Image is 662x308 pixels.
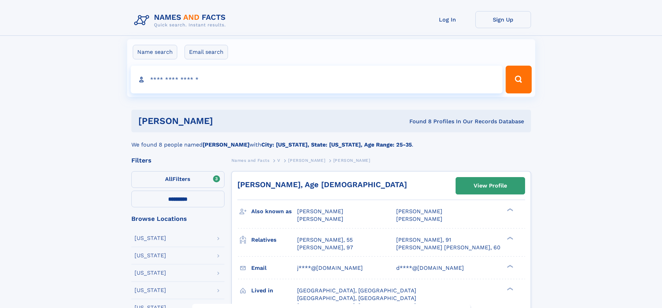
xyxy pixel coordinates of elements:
[131,171,224,188] label: Filters
[134,270,166,276] div: [US_STATE]
[475,11,531,28] a: Sign Up
[288,156,325,165] a: [PERSON_NAME]
[297,236,353,244] a: [PERSON_NAME], 55
[333,158,370,163] span: [PERSON_NAME]
[506,66,531,93] button: Search Button
[131,216,224,222] div: Browse Locations
[251,234,297,246] h3: Relatives
[297,216,343,222] span: [PERSON_NAME]
[277,156,280,165] a: V
[420,11,475,28] a: Log In
[297,287,416,294] span: [GEOGRAPHIC_DATA], [GEOGRAPHIC_DATA]
[311,118,524,125] div: Found 8 Profiles In Our Records Database
[396,208,442,215] span: [PERSON_NAME]
[505,236,514,240] div: ❯
[505,264,514,268] div: ❯
[231,156,270,165] a: Names and Facts
[396,244,500,251] a: [PERSON_NAME] [PERSON_NAME], 60
[134,235,166,241] div: [US_STATE]
[131,11,231,30] img: Logo Names and Facts
[138,117,311,125] h1: [PERSON_NAME]
[396,216,442,222] span: [PERSON_NAME]
[165,176,172,182] span: All
[261,141,412,148] b: City: [US_STATE], State: [US_STATE], Age Range: 25-35
[134,288,166,293] div: [US_STATE]
[251,206,297,217] h3: Also known as
[237,180,407,189] a: [PERSON_NAME], Age [DEMOGRAPHIC_DATA]
[131,157,224,164] div: Filters
[474,178,507,194] div: View Profile
[185,45,228,59] label: Email search
[131,66,503,93] input: search input
[277,158,280,163] span: V
[131,132,531,149] div: We found 8 people named with .
[505,286,514,291] div: ❯
[297,208,343,215] span: [PERSON_NAME]
[251,262,297,274] h3: Email
[288,158,325,163] span: [PERSON_NAME]
[134,253,166,258] div: [US_STATE]
[297,295,416,301] span: [GEOGRAPHIC_DATA], [GEOGRAPHIC_DATA]
[456,177,525,194] a: View Profile
[251,285,297,297] h3: Lived in
[297,244,353,251] a: [PERSON_NAME], 97
[203,141,250,148] b: [PERSON_NAME]
[396,236,451,244] a: [PERSON_NAME], 91
[505,208,514,212] div: ❯
[133,45,177,59] label: Name search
